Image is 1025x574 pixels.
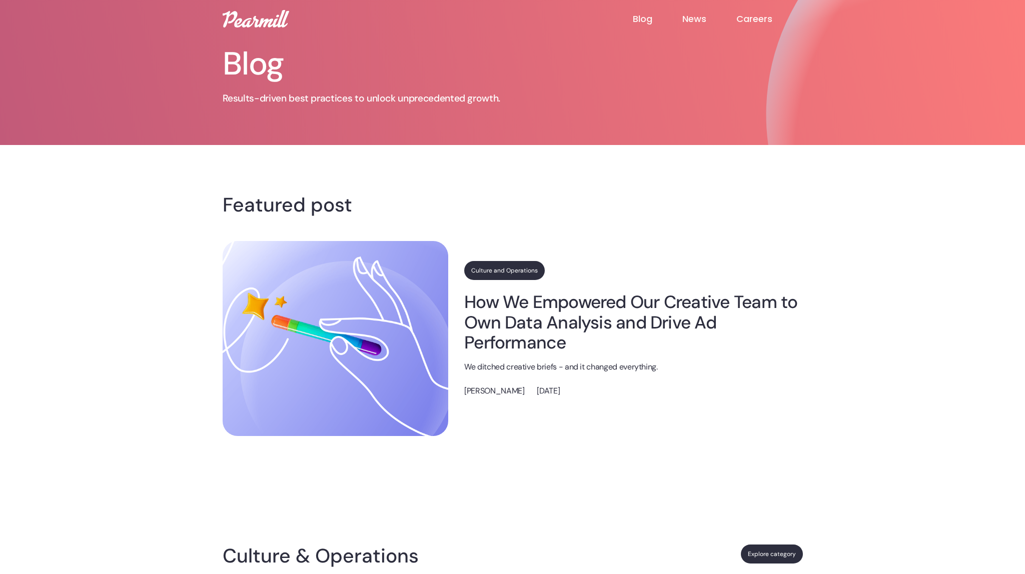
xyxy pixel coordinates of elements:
h1: Blog [223,48,563,80]
p: Results-driven best practices to unlock unprecedented growth. [223,92,563,105]
h4: Culture & Operations [223,548,427,564]
p: [DATE] [537,385,560,397]
a: Culture and Operations [464,261,545,280]
a: Blog [633,13,682,25]
h4: Featured post [223,197,803,213]
img: Pearmill logo [223,10,289,27]
a: Careers [736,13,802,25]
a: News [682,13,736,25]
p: [PERSON_NAME] [464,385,524,397]
a: How We Empowered Our Creative Team to Own Data Analysis and Drive Ad Performance [464,292,802,352]
p: We ditched creative briefs - and it changed everything. [464,361,802,373]
a: Explore category [741,544,803,563]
